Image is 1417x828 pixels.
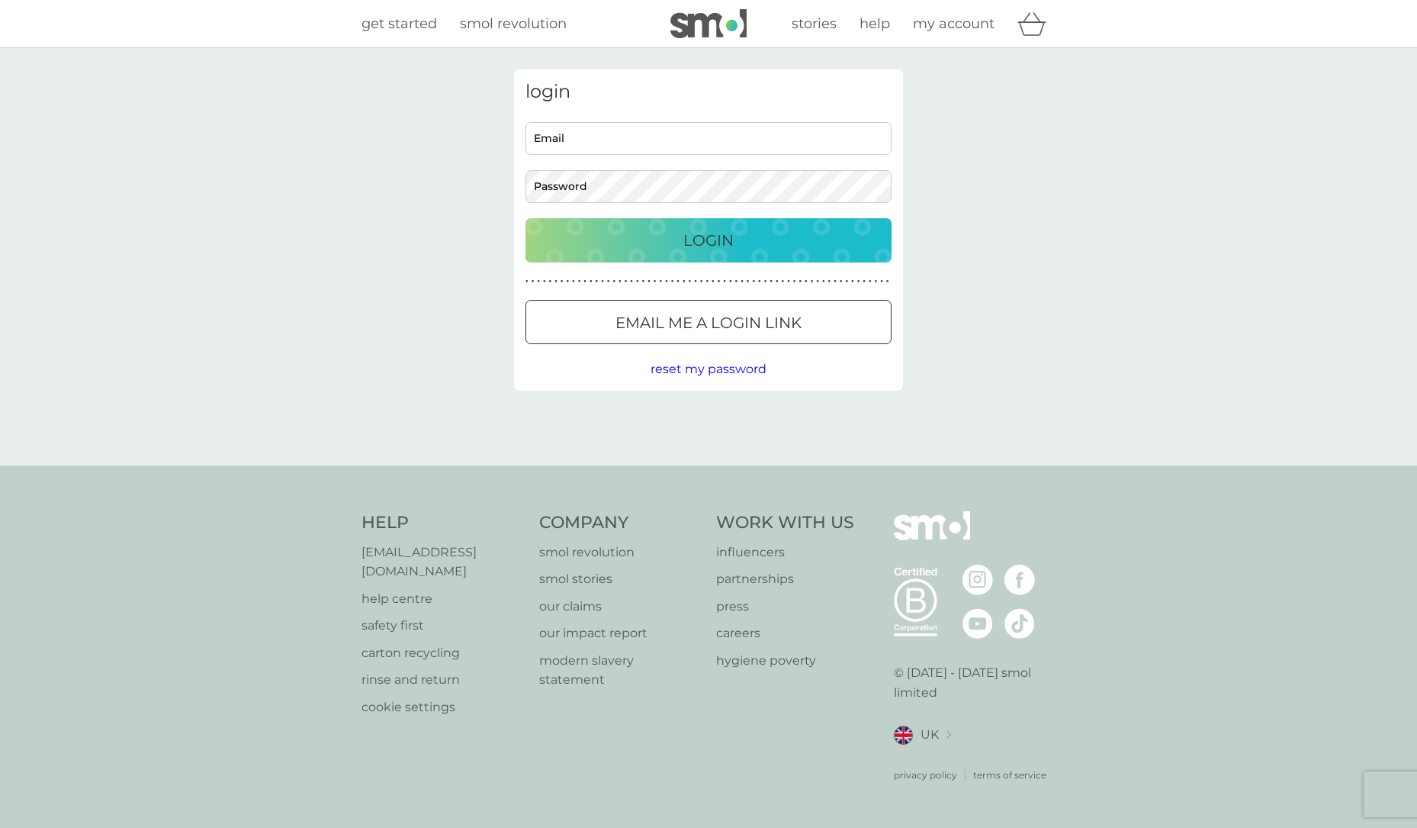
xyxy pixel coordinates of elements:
[792,13,837,35] a: stories
[946,731,951,739] img: select a new location
[716,569,854,589] a: partnerships
[539,543,702,562] a: smol revolution
[962,565,993,595] img: visit the smol Instagram page
[539,651,702,690] p: modern slavery statement
[716,597,854,617] a: press
[1017,8,1056,39] div: basket
[816,278,819,285] p: ●
[525,300,892,344] button: Email me a login link
[716,543,854,562] a: influencers
[811,278,814,285] p: ●
[578,278,581,285] p: ●
[700,278,703,285] p: ●
[758,278,761,285] p: ●
[630,278,633,285] p: ●
[921,725,939,745] span: UK
[361,698,524,717] a: cookie settings
[828,278,831,285] p: ●
[651,359,766,379] button: reset my password
[894,768,957,782] p: privacy policy
[525,218,892,263] button: Login
[676,278,680,285] p: ●
[793,278,796,285] p: ●
[670,9,747,38] img: smol
[913,13,994,35] a: my account
[752,278,755,285] p: ●
[460,13,567,35] a: smol revolution
[625,278,628,285] p: ●
[875,278,878,285] p: ●
[851,278,854,285] p: ●
[834,278,837,285] p: ●
[665,278,668,285] p: ●
[716,623,854,643] a: careers
[694,278,697,285] p: ●
[647,278,651,285] p: ●
[532,278,535,285] p: ●
[705,278,708,285] p: ●
[712,278,715,285] p: ●
[596,278,599,285] p: ●
[792,15,837,32] span: stories
[671,278,674,285] p: ●
[764,278,767,285] p: ●
[689,278,692,285] p: ●
[537,278,540,285] p: ●
[525,81,892,103] h3: login
[566,278,569,285] p: ●
[539,623,702,643] a: our impact report
[894,663,1056,702] p: © [DATE] - [DATE] smol limited
[735,278,738,285] p: ●
[716,511,854,535] h4: Work With Us
[554,278,557,285] p: ●
[361,15,437,32] span: get started
[361,589,524,609] p: help centre
[361,670,524,690] a: rinse and return
[913,15,994,32] span: my account
[973,768,1046,782] a: terms of service
[361,543,524,582] a: [EMAIL_ADDRESS][DOMAIN_NAME]
[787,278,790,285] p: ●
[729,278,732,285] p: ●
[962,608,993,639] img: visit the smol Youtube page
[361,511,524,535] h4: Help
[543,278,546,285] p: ●
[361,616,524,636] a: safety first
[651,362,766,376] span: reset my password
[741,278,744,285] p: ●
[782,278,785,285] p: ●
[894,726,913,745] img: UK flag
[845,278,848,285] p: ●
[642,278,645,285] p: ●
[776,278,779,285] p: ●
[863,278,866,285] p: ●
[601,278,604,285] p: ●
[1004,608,1035,639] img: visit the smol Tiktok page
[615,311,802,335] p: Email me a login link
[723,278,726,285] p: ●
[886,278,889,285] p: ●
[683,278,686,285] p: ●
[619,278,622,285] p: ●
[539,511,702,535] h4: Company
[880,278,883,285] p: ●
[561,278,564,285] p: ●
[361,643,524,663] a: carton recycling
[869,278,872,285] p: ●
[659,278,662,285] p: ●
[583,278,586,285] p: ●
[590,278,593,285] p: ●
[860,13,890,35] a: help
[805,278,808,285] p: ●
[539,569,702,589] a: smol stories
